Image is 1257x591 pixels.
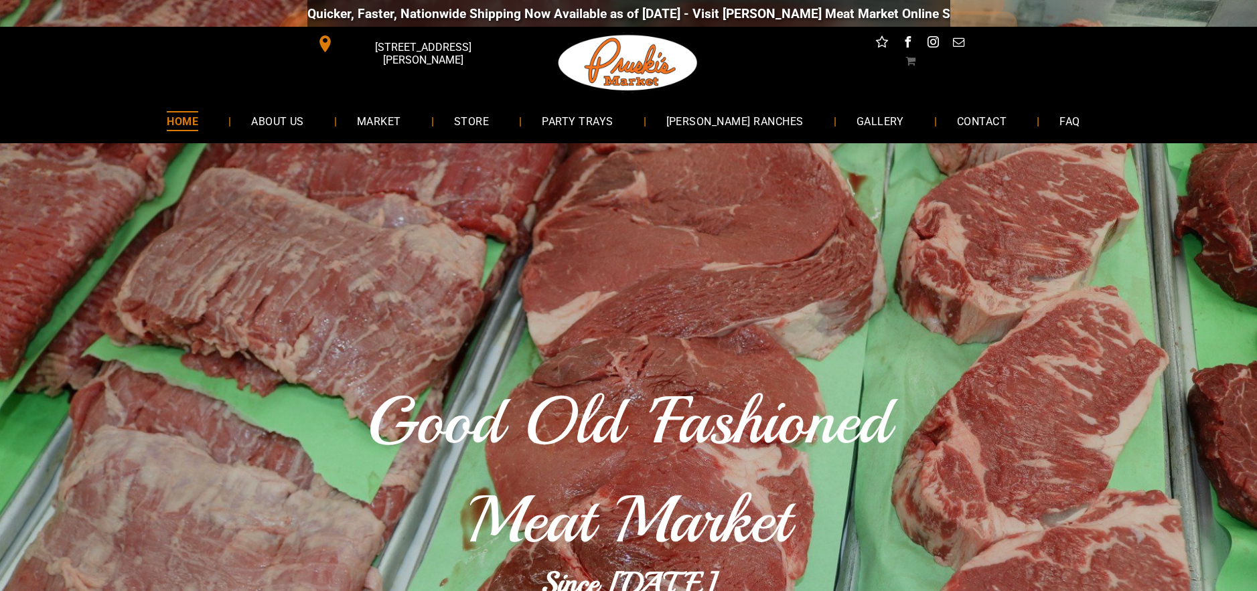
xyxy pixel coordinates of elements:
[337,103,421,139] a: MARKET
[231,103,324,139] a: ABOUT US
[556,27,700,99] img: Pruski-s+Market+HQ+Logo2-259w.png
[873,33,891,54] a: Social network
[307,33,512,54] a: [STREET_ADDRESS][PERSON_NAME]
[434,103,509,139] a: STORE
[924,33,942,54] a: instagram
[147,103,218,139] a: HOME
[836,103,924,139] a: GALLERY
[522,103,633,139] a: PARTY TRAYS
[1039,103,1100,139] a: FAQ
[899,33,916,54] a: facebook
[367,379,890,562] span: Good Old 'Fashioned Meat Market
[646,103,824,139] a: [PERSON_NAME] RANCHES
[937,103,1027,139] a: CONTACT
[336,34,509,73] span: [STREET_ADDRESS][PERSON_NAME]
[950,33,967,54] a: email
